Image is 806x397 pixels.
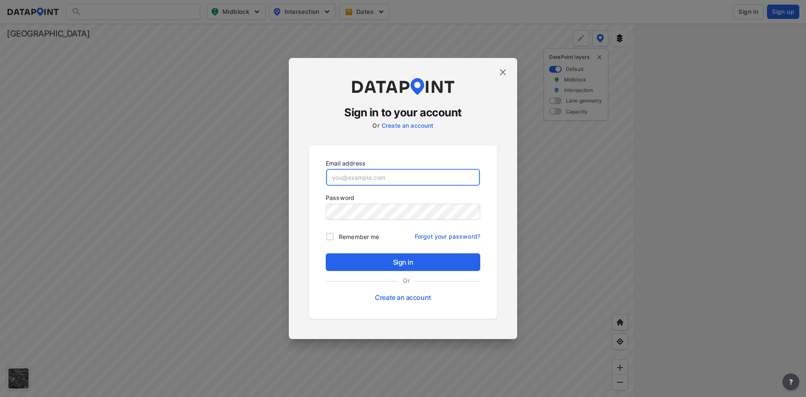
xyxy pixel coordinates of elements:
img: dataPointLogo.9353c09d.svg [351,78,455,95]
label: Or [398,276,415,285]
p: Email address [326,159,480,168]
a: Forgot your password? [415,228,480,241]
span: ? [788,377,794,387]
a: Create an account [375,293,431,302]
input: you@example.com [326,169,480,186]
label: Or [372,122,379,129]
span: Sign in [332,257,474,267]
p: Password [326,193,480,202]
h3: Sign in to your account [309,105,497,120]
button: more [782,373,799,390]
img: close.efbf2170.svg [498,67,508,77]
a: Create an account [382,122,434,129]
span: Remember me [339,232,379,241]
button: Sign in [326,253,480,271]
